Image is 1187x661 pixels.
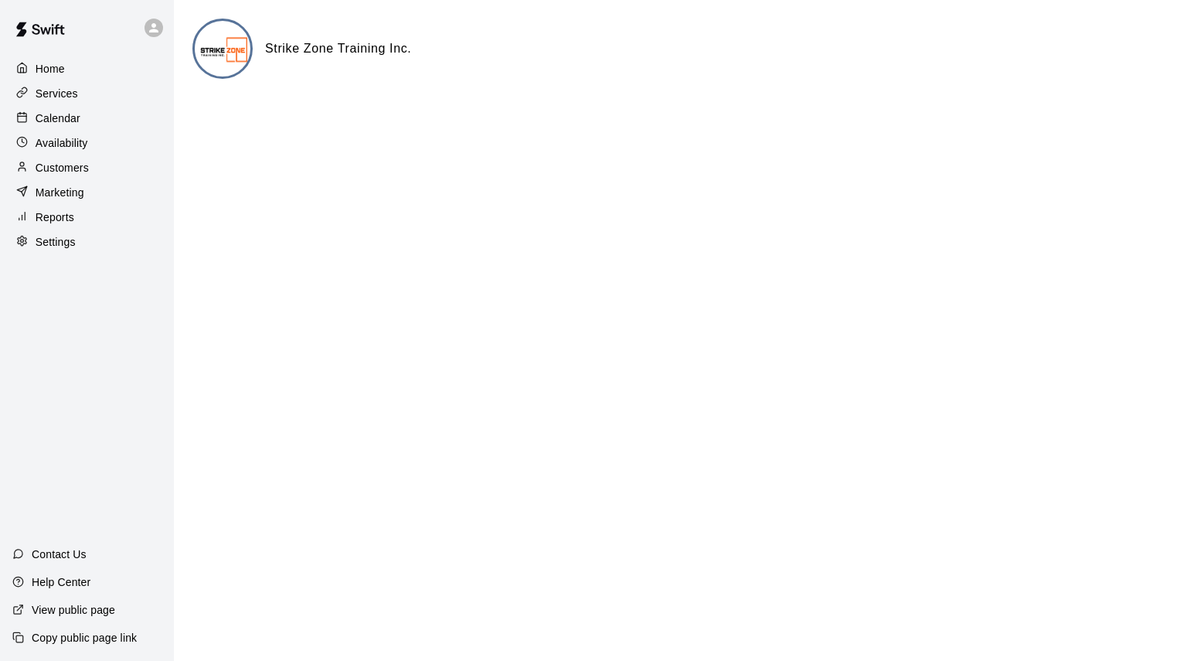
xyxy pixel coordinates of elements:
p: Services [36,86,78,101]
p: Calendar [36,111,80,126]
a: Home [12,57,162,80]
a: Settings [12,230,162,254]
p: Availability [36,135,88,151]
p: Copy public page link [32,630,137,646]
img: Strike Zone Training Inc. logo [195,21,253,79]
a: Customers [12,156,162,179]
p: Customers [36,160,89,175]
h6: Strike Zone Training Inc. [265,39,411,59]
p: View public page [32,602,115,618]
p: Help Center [32,574,90,590]
p: Marketing [36,185,84,200]
p: Reports [36,210,74,225]
a: Availability [12,131,162,155]
a: Reports [12,206,162,229]
p: Settings [36,234,76,250]
a: Services [12,82,162,105]
a: Marketing [12,181,162,204]
p: Contact Us [32,547,87,562]
a: Calendar [12,107,162,130]
p: Home [36,61,65,77]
